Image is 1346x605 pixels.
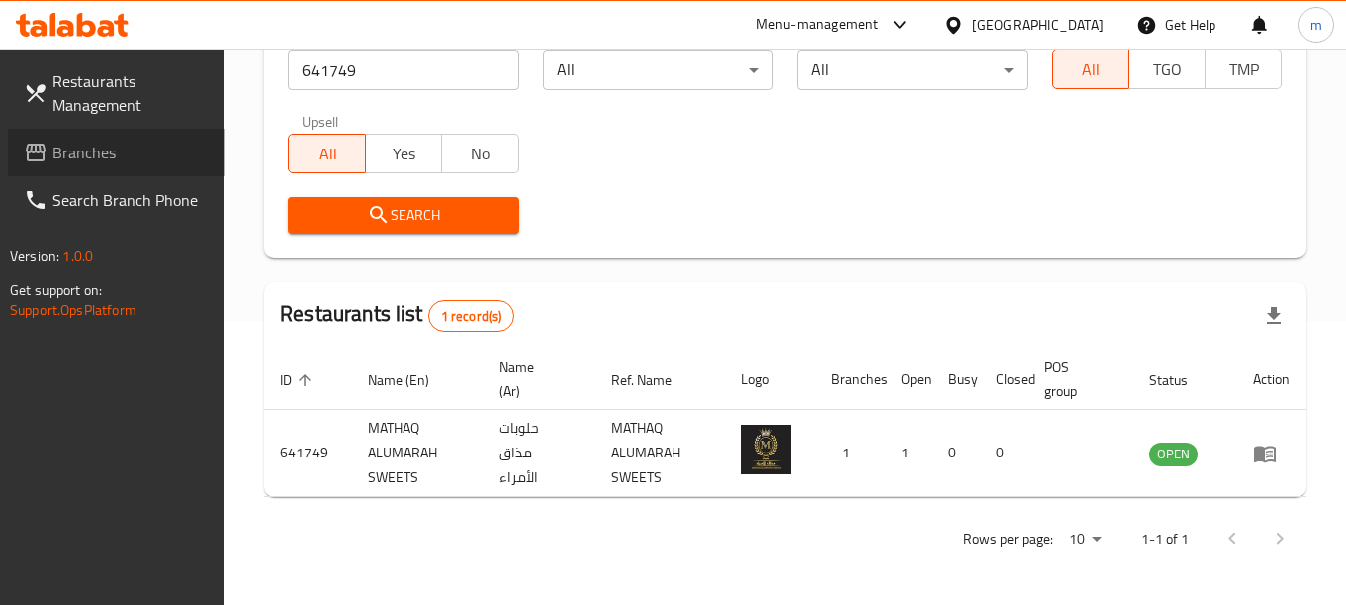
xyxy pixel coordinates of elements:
[1205,49,1282,89] button: TMP
[972,14,1104,36] div: [GEOGRAPHIC_DATA]
[1253,442,1290,465] div: Menu
[963,527,1053,552] p: Rows per page:
[428,300,515,332] div: Total records count
[1044,355,1109,403] span: POS group
[1250,292,1298,340] div: Export file
[980,410,1028,497] td: 0
[933,410,980,497] td: 0
[8,129,225,176] a: Branches
[1149,443,1198,465] span: OPEN
[365,134,442,173] button: Yes
[1149,368,1213,392] span: Status
[815,410,885,497] td: 1
[52,69,209,117] span: Restaurants Management
[483,410,595,497] td: حلوبات مذاق الأمراء
[499,355,571,403] span: Name (Ar)
[288,134,366,173] button: All
[1237,349,1306,410] th: Action
[611,368,697,392] span: Ref. Name
[297,140,358,168] span: All
[429,307,514,326] span: 1 record(s)
[450,140,511,168] span: No
[264,410,352,497] td: 641749
[288,50,518,90] input: Search for restaurant name or ID..
[1213,55,1274,84] span: TMP
[885,349,933,410] th: Open
[374,140,434,168] span: Yes
[1310,14,1322,36] span: m
[280,299,514,332] h2: Restaurants list
[52,141,209,164] span: Branches
[1137,55,1198,84] span: TGO
[595,410,726,497] td: MATHAQ ALUMARAH SWEETS
[1052,49,1130,89] button: All
[1128,49,1206,89] button: TGO
[10,277,102,303] span: Get support on:
[62,243,93,269] span: 1.0.0
[10,297,136,323] a: Support.OpsPlatform
[543,50,773,90] div: All
[1061,55,1122,84] span: All
[10,243,59,269] span: Version:
[441,134,519,173] button: No
[288,197,518,234] button: Search
[933,349,980,410] th: Busy
[52,188,209,212] span: Search Branch Phone
[1061,525,1109,555] div: Rows per page:
[302,114,339,128] label: Upsell
[280,368,318,392] span: ID
[797,50,1027,90] div: All
[885,410,933,497] td: 1
[8,57,225,129] a: Restaurants Management
[1141,527,1189,552] p: 1-1 of 1
[756,13,879,37] div: Menu-management
[725,349,815,410] th: Logo
[8,176,225,224] a: Search Branch Phone
[1149,443,1198,466] div: OPEN
[741,425,791,474] img: MATHAQ ALUMARAH SWEETS
[368,368,455,392] span: Name (En)
[815,349,885,410] th: Branches
[980,349,1028,410] th: Closed
[352,410,483,497] td: MATHAQ ALUMARAH SWEETS
[304,203,502,228] span: Search
[264,349,1306,497] table: enhanced table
